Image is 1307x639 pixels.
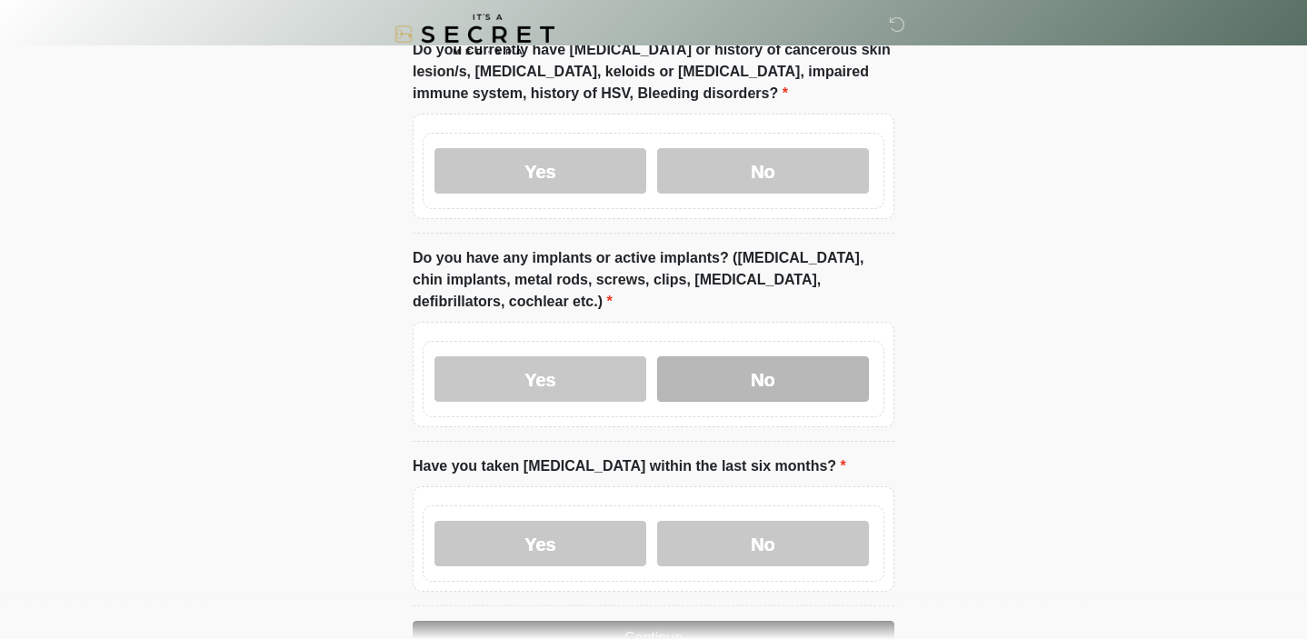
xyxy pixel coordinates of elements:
label: Have you taken [MEDICAL_DATA] within the last six months? [413,455,846,477]
label: Yes [434,148,646,194]
label: Yes [434,521,646,566]
label: Do you currently have [MEDICAL_DATA] or history of cancerous skin lesion/s, [MEDICAL_DATA], keloi... [413,39,894,105]
img: It's A Secret Med Spa Logo [394,14,554,55]
label: Yes [434,356,646,402]
label: Do you have any implants or active implants? ([MEDICAL_DATA], chin implants, metal rods, screws, ... [413,247,894,313]
label: No [657,148,869,194]
label: No [657,356,869,402]
label: No [657,521,869,566]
